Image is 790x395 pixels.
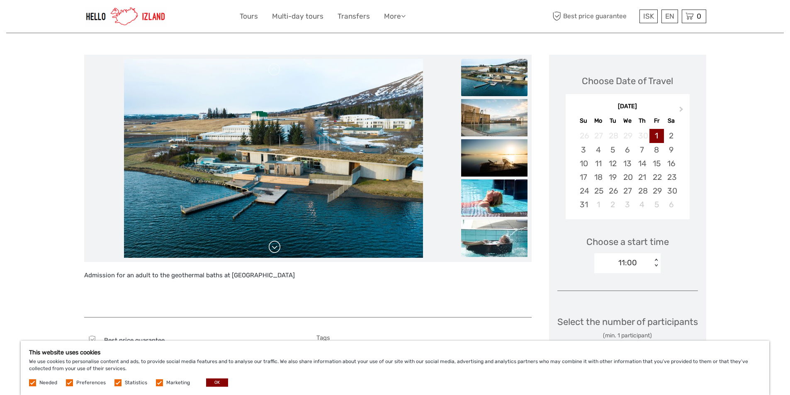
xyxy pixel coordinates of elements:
div: Choose Friday, May 15th, 2026 [649,157,664,170]
div: Choose Wednesday, May 13th, 2026 [620,157,634,170]
img: a875ca22dd0845dc82643a9f5fdbe34b_slider_thumbnail.jpeg [461,139,527,177]
div: Select the number of participants [557,315,698,340]
div: Not available Monday, April 27th, 2026 [591,129,605,143]
img: 1270-cead85dc-23af-4572-be81-b346f9cd5751_logo_small.jpg [84,6,167,27]
div: Choose Thursday, May 14th, 2026 [635,157,649,170]
div: Not available Wednesday, April 29th, 2026 [620,129,634,143]
div: Choose Thursday, May 28th, 2026 [635,184,649,198]
div: Choose Friday, May 8th, 2026 [649,143,664,157]
div: < > [653,259,660,267]
div: Choose Tuesday, May 26th, 2026 [605,184,620,198]
div: Choose Wednesday, May 6th, 2026 [620,143,634,157]
div: Choose Wednesday, June 3rd, 2026 [620,198,634,211]
label: Needed [39,379,57,386]
a: Tours [240,10,258,22]
h5: This website uses cookies [29,349,761,356]
div: Choose Wednesday, May 27th, 2026 [620,184,634,198]
div: Choose Friday, May 29th, 2026 [649,184,664,198]
label: Preferences [76,379,106,386]
button: Next Month [676,104,689,118]
div: Choose Saturday, May 2nd, 2026 [664,129,678,143]
div: Su [576,115,591,126]
div: Choose Thursday, June 4th, 2026 [635,198,649,211]
img: f6342ea46d6a472788f4f17c68322909_main_slider.jpeg [124,59,423,258]
div: [DATE] [566,102,690,111]
a: Multi-day tours [272,10,323,22]
span: Choose a start time [586,235,669,248]
div: Choose Tuesday, May 5th, 2026 [605,143,620,157]
div: Choose Friday, May 1st, 2026 [649,129,664,143]
div: Choose Thursday, May 7th, 2026 [635,143,649,157]
label: Marketing [166,379,190,386]
div: Not available Tuesday, April 28th, 2026 [605,129,620,143]
div: Sa [664,115,678,126]
p: Admission for an adult to the geothermal baths at [GEOGRAPHIC_DATA] [84,270,532,281]
span: ISK [643,12,654,20]
span: 0 [695,12,702,20]
div: Choose Saturday, May 16th, 2026 [664,157,678,170]
div: Th [635,115,649,126]
div: Choose Monday, May 25th, 2026 [591,184,605,198]
div: Choose Monday, May 11th, 2026 [591,157,605,170]
div: Choose Sunday, May 17th, 2026 [576,170,591,184]
div: EN [661,10,678,23]
a: More [384,10,406,22]
h5: Tags [316,334,532,342]
div: Choose Tuesday, May 12th, 2026 [605,157,620,170]
div: Choose Wednesday, May 20th, 2026 [620,170,634,184]
div: 11:00 [618,257,637,268]
p: We're away right now. Please check back later! [12,15,94,21]
div: Choose Friday, May 22nd, 2026 [649,170,664,184]
div: month 2026-05 [568,129,687,211]
div: Choose Monday, June 1st, 2026 [591,198,605,211]
div: Choose Thursday, May 21st, 2026 [635,170,649,184]
div: Choose Sunday, May 3rd, 2026 [576,143,591,157]
div: Choose Sunday, May 31st, 2026 [576,198,591,211]
div: Tu [605,115,620,126]
div: Choose Monday, May 4th, 2026 [591,143,605,157]
img: 5bbf0228ca634e7ca98f514c76ddba0d_slider_thumbnail.jpeg [461,220,527,257]
div: Not available Sunday, April 26th, 2026 [576,129,591,143]
div: Choose Monday, May 18th, 2026 [591,170,605,184]
div: Choose Tuesday, May 19th, 2026 [605,170,620,184]
div: Fr [649,115,664,126]
div: Choose Saturday, May 9th, 2026 [664,143,678,157]
div: (min. 1 participant) [557,332,698,340]
div: We [620,115,634,126]
div: Not available Thursday, April 30th, 2026 [635,129,649,143]
div: Choose Tuesday, June 2nd, 2026 [605,198,620,211]
div: Choose Friday, June 5th, 2026 [649,198,664,211]
img: 6bbabd6a66c14ceda086afcf46fd639f_slider_thumbnail.jpeg [461,179,527,217]
div: Choose Date of Travel [582,75,673,87]
a: Transfers [338,10,370,22]
div: We use cookies to personalise content and ads, to provide social media features and to analyse ou... [21,341,769,395]
div: Choose Saturday, June 6th, 2026 [664,198,678,211]
span: Best price guarantee [104,337,165,344]
button: OK [206,378,228,387]
img: 705a2c981b054c02b5086ed1f5db6274_slider_thumbnail.jpeg [461,99,527,136]
div: Choose Sunday, May 24th, 2026 [576,184,591,198]
button: Open LiveChat chat widget [95,13,105,23]
div: Mo [591,115,605,126]
div: Choose Saturday, May 30th, 2026 [664,184,678,198]
img: f6342ea46d6a472788f4f17c68322909_slider_thumbnail.jpeg [461,59,527,96]
div: Choose Sunday, May 10th, 2026 [576,157,591,170]
span: Best price guarantee [551,10,637,23]
div: Choose Saturday, May 23rd, 2026 [664,170,678,184]
label: Statistics [125,379,147,386]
